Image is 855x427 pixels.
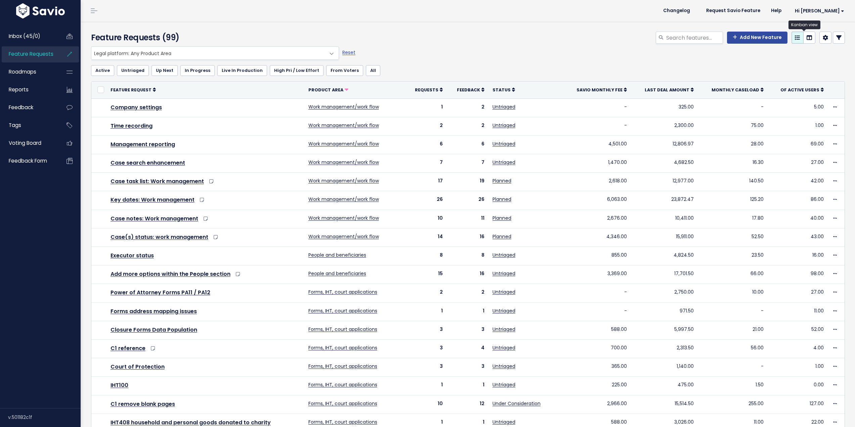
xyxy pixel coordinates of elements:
span: Roadmaps [9,68,36,75]
td: 23.50 [698,247,768,265]
a: Work management/work flow [308,233,379,240]
td: 3 [447,358,488,377]
input: Search features... [666,32,723,44]
a: Untriaged [493,326,515,333]
a: Monthly caseload [712,86,764,93]
td: 21.00 [698,321,768,339]
td: 98.00 [768,265,827,284]
a: Under Consideration [493,400,541,407]
td: 3 [405,339,447,358]
td: 1.00 [768,117,827,135]
td: 2,966.00 [563,395,631,414]
span: Hi [PERSON_NAME] [795,8,844,13]
span: Legal platform: Any Product Area [91,47,325,59]
td: 4,824.50 [631,247,697,265]
td: - [563,117,631,135]
td: 1.00 [768,358,827,377]
span: Status [493,87,511,93]
a: Forms, IHT, court applications [308,289,377,295]
a: Case notes: Work management [111,215,198,222]
td: 2 [447,117,488,135]
a: Time recording [111,122,153,130]
a: Roadmaps [2,64,56,80]
a: Work management/work flow [308,177,379,184]
td: 971.50 [631,302,697,321]
td: 1 [405,302,447,321]
a: Add New Feature [727,32,787,44]
td: 16.00 [768,247,827,265]
a: Planned [493,177,511,184]
td: - [563,98,631,117]
a: Live In Production [217,65,267,76]
span: Feedback [9,104,33,111]
a: Voting Board [2,135,56,151]
td: 75.00 [698,117,768,135]
span: Reports [9,86,29,93]
td: 15,911.00 [631,228,697,247]
td: 7 [405,154,447,173]
td: 28.00 [698,135,768,154]
a: Company settings [111,103,162,111]
td: 12 [447,395,488,414]
a: Feedback form [2,153,56,169]
td: 11.00 [768,302,827,321]
td: 3,369.00 [563,265,631,284]
a: Work management/work flow [308,215,379,221]
td: 2 [447,284,488,302]
td: 8 [447,247,488,265]
td: 27.00 [768,154,827,173]
td: 6 [405,135,447,154]
a: Untriaged [493,122,515,129]
a: Savio Monthly Fee [576,86,627,93]
a: Inbox (45/0) [2,29,56,44]
div: v.501182c1f [8,409,81,426]
span: Of active users [780,87,819,93]
td: 10.00 [698,284,768,302]
a: Forms, IHT, court applications [308,381,377,388]
td: 2,300.00 [631,117,697,135]
a: Feedback [2,100,56,115]
a: Tags [2,118,56,133]
a: In Progress [180,65,215,76]
td: 12,806.97 [631,135,697,154]
td: 86.00 [768,191,827,210]
td: 10,411.00 [631,210,697,228]
td: 14 [405,228,447,247]
a: Forms address mapping issues [111,307,197,315]
td: 325.00 [631,98,697,117]
td: 19 [447,173,488,191]
a: C1 remove blank pages [111,400,175,408]
td: 855.00 [563,247,631,265]
a: Case(s) status: work management [111,233,208,241]
a: Untriaged [493,363,515,370]
td: 475.00 [631,377,697,395]
span: Legal platform: Any Product Area [91,46,339,60]
a: Untriaged [493,381,515,388]
span: Monthly caseload [712,87,759,93]
a: Reports [2,82,56,97]
a: People and beneficiaries [308,270,366,277]
td: 125.20 [698,191,768,210]
td: 2,750.00 [631,284,697,302]
a: Feedback [457,86,484,93]
td: 16 [447,265,488,284]
span: Feature Requests [9,50,53,57]
td: 26 [405,191,447,210]
a: Hi [PERSON_NAME] [787,6,850,16]
a: Untriaged [493,159,515,166]
span: Voting Board [9,139,41,146]
a: Help [766,6,787,16]
ul: Filter feature requests [91,65,845,76]
a: Forms, IHT, court applications [308,363,377,370]
a: Forms, IHT, court applications [308,419,377,425]
td: 365.00 [563,358,631,377]
a: Planned [493,233,511,240]
td: 56.00 [698,339,768,358]
td: 1 [405,377,447,395]
td: 3 [447,321,488,339]
a: Of active users [780,86,824,93]
td: 0.00 [768,377,827,395]
td: 255.00 [698,395,768,414]
td: 10 [405,210,447,228]
td: 40.00 [768,210,827,228]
